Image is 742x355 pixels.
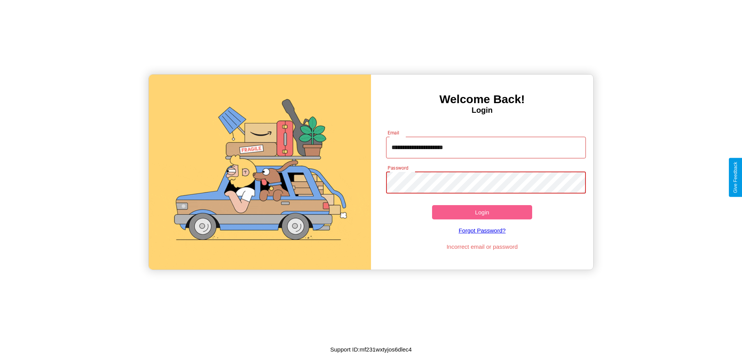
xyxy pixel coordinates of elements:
[149,75,371,270] img: gif
[382,219,582,241] a: Forgot Password?
[382,241,582,252] p: Incorrect email or password
[388,165,408,171] label: Password
[371,106,593,115] h4: Login
[388,129,400,136] label: Email
[432,205,532,219] button: Login
[371,93,593,106] h3: Welcome Back!
[330,344,412,355] p: Support ID: mf231wxtyjos6dlec4
[733,162,738,193] div: Give Feedback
